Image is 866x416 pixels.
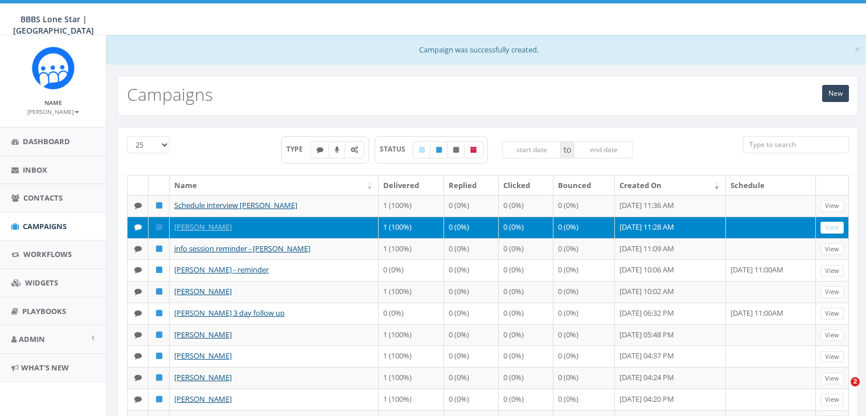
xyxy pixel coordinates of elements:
th: Bounced [553,176,615,195]
td: 1 (100%) [379,195,444,217]
label: Automated Message [344,141,364,158]
td: 1 (100%) [379,345,444,367]
a: [PERSON_NAME] [27,106,79,116]
span: Widgets [25,278,58,288]
input: start date [502,141,561,158]
i: Published [156,288,162,295]
a: View [820,394,844,406]
a: View [820,200,844,212]
i: Published [156,202,162,209]
td: 0 (0%) [553,389,615,410]
span: Inbox [23,165,47,175]
i: Unpublished [453,146,459,153]
td: 0 (0%) [553,238,615,260]
a: [PERSON_NAME] 3 day follow up [174,308,285,318]
i: Text SMS [134,352,142,360]
span: TYPE [286,144,311,154]
i: Text SMS [317,146,323,153]
th: Name: activate to sort column ascending [170,176,379,195]
th: Schedule [726,176,816,195]
td: 0 (0%) [553,345,615,367]
td: [DATE] 04:37 PM [615,345,726,367]
input: Type to search [743,136,849,153]
td: [DATE] 10:06 AM [615,259,726,281]
i: Published [156,374,162,381]
h2: Campaigns [127,85,213,104]
span: Dashboard [23,136,70,146]
td: 1 (100%) [379,389,444,410]
a: Schedule interview [PERSON_NAME] [174,200,297,210]
td: 1 (100%) [379,217,444,238]
a: View [820,373,844,385]
label: Text SMS [310,141,330,158]
span: to [561,141,574,158]
span: Contacts [23,193,63,203]
span: STATUS [380,144,413,154]
td: [DATE] 11:00AM [726,259,816,281]
i: Published [156,352,162,360]
a: [PERSON_NAME] [174,350,232,361]
a: View [820,265,844,277]
button: Close [854,43,861,55]
td: [DATE] 11:09 AM [615,238,726,260]
i: Published [156,245,162,252]
i: Published [156,223,162,231]
td: 0 (0%) [444,367,499,389]
td: [DATE] 04:24 PM [615,367,726,389]
label: Draft [413,141,431,158]
i: Text SMS [134,374,142,381]
td: 0 (0%) [444,303,499,324]
span: Workflows [23,249,72,259]
a: View [820,351,844,363]
label: Ringless Voice Mail [329,141,346,158]
td: 0 (0%) [444,345,499,367]
td: 0 (0%) [553,195,615,217]
small: [PERSON_NAME] [27,108,79,116]
td: 0 (0%) [499,303,553,324]
span: BBBS Lone Star | [GEOGRAPHIC_DATA] [13,14,94,36]
td: 0 (0%) [499,345,553,367]
td: 0 (0%) [553,259,615,281]
td: 0 (0%) [444,195,499,217]
td: 0 (0%) [379,303,444,324]
td: 0 (0%) [499,324,553,346]
i: Ringless Voice Mail [335,146,339,153]
input: end date [574,141,633,158]
a: View [820,286,844,298]
td: [DATE] 06:32 PM [615,303,726,324]
i: Published [436,146,442,153]
i: Text SMS [134,395,142,403]
td: 1 (100%) [379,324,444,346]
td: [DATE] 11:28 AM [615,217,726,238]
a: [PERSON_NAME] [174,286,232,296]
i: Text SMS [134,266,142,274]
i: Published [156,395,162,403]
td: 0 (0%) [553,217,615,238]
td: 0 (0%) [444,324,499,346]
td: 0 (0%) [499,389,553,410]
i: Published [156,331,162,338]
span: Admin [19,334,45,344]
span: 2 [851,377,860,386]
td: 0 (0%) [499,281,553,303]
th: Delivered [379,176,444,195]
a: [PERSON_NAME] [174,329,232,340]
td: 0 (0%) [444,238,499,260]
i: Draft [419,146,425,153]
td: 0 (0%) [444,281,499,303]
i: Published [156,309,162,317]
a: View [820,329,844,341]
td: [DATE] 04:20 PM [615,389,726,410]
td: 0 (0%) [499,238,553,260]
td: [DATE] 11:36 AM [615,195,726,217]
span: Playbooks [22,306,66,316]
th: Clicked [499,176,553,195]
span: Campaigns [23,221,67,231]
a: [PERSON_NAME] [174,372,232,382]
td: [DATE] 10:02 AM [615,281,726,303]
span: × [854,41,861,57]
th: Created On: activate to sort column ascending [615,176,726,195]
img: Rally_Corp_Icon.png [32,47,75,89]
th: Replied [444,176,499,195]
td: 0 (0%) [553,281,615,303]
